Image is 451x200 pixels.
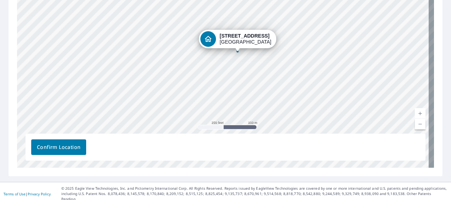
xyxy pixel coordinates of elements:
p: | [4,192,51,196]
button: Confirm Location [31,139,86,155]
div: [GEOGRAPHIC_DATA] [219,33,271,45]
div: Dropped pin, building 1, Residential property, 1320 W Frontage Rd Lot 56 Alamo, TX 78516 [199,30,276,52]
a: Privacy Policy [28,191,51,196]
a: Current Level 17, Zoom In [415,108,425,119]
a: Terms of Use [4,191,26,196]
a: Current Level 17, Zoom Out [415,119,425,129]
strong: [STREET_ADDRESS] [219,33,269,39]
span: Confirm Location [37,143,80,152]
